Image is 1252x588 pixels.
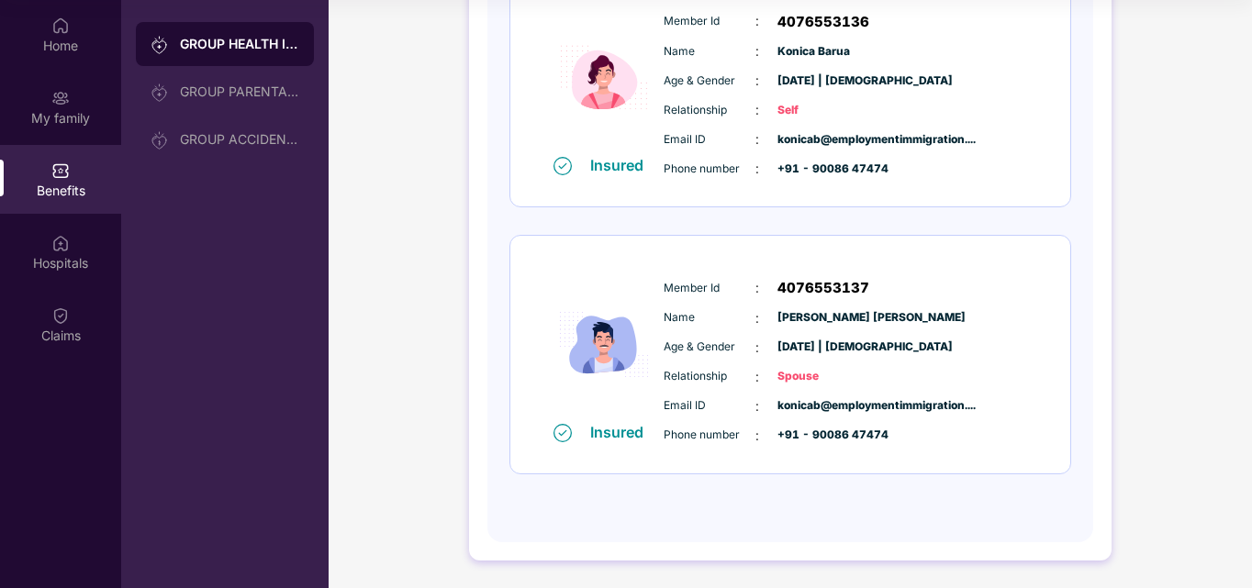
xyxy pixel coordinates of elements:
[664,368,755,385] span: Relationship
[755,396,759,416] span: :
[755,159,759,179] span: :
[51,161,70,179] img: svg+xml;base64,PHN2ZyBpZD0iQmVuZWZpdHMiIHhtbG5zPSJodHRwOi8vd3d3LnczLm9yZy8yMDAwL3N2ZyIgd2lkdGg9Ij...
[664,161,755,178] span: Phone number
[777,131,869,149] span: konicab@employmentimmigration....
[180,84,299,99] div: GROUP PARENTAL POLICY
[777,161,869,178] span: +91 - 90086 47474
[777,368,869,385] span: Spouse
[664,427,755,444] span: Phone number
[777,338,869,356] span: [DATE] | [DEMOGRAPHIC_DATA]
[51,16,70,34] img: svg+xml;base64,PHN2ZyBpZD0iSG9tZSIgeG1sbnM9Imh0dHA6Ly93d3cudzMub3JnLzIwMDAvc3ZnIiB3aWR0aD0iMjAiIG...
[151,131,169,150] img: svg+xml;base64,PHN2ZyB3aWR0aD0iMjAiIGhlaWdodD0iMjAiIHZpZXdCb3g9IjAgMCAyMCAyMCIgZmlsbD0ibm9uZSIgeG...
[755,41,759,61] span: :
[664,72,755,90] span: Age & Gender
[755,11,759,31] span: :
[664,309,755,327] span: Name
[664,131,755,149] span: Email ID
[777,72,869,90] span: [DATE] | [DEMOGRAPHIC_DATA]
[755,100,759,120] span: :
[664,280,755,297] span: Member Id
[664,397,755,415] span: Email ID
[777,11,869,33] span: 4076553136
[664,102,755,119] span: Relationship
[777,102,869,119] span: Self
[151,36,169,54] img: svg+xml;base64,PHN2ZyB3aWR0aD0iMjAiIGhlaWdodD0iMjAiIHZpZXdCb3g9IjAgMCAyMCAyMCIgZmlsbD0ibm9uZSIgeG...
[51,233,70,251] img: svg+xml;base64,PHN2ZyBpZD0iSG9zcGl0YWxzIiB4bWxucz0iaHR0cDovL3d3dy53My5vcmcvMjAwMC9zdmciIHdpZHRoPS...
[590,156,654,174] div: Insured
[755,71,759,91] span: :
[151,83,169,102] img: svg+xml;base64,PHN2ZyB3aWR0aD0iMjAiIGhlaWdodD0iMjAiIHZpZXdCb3g9IjAgMCAyMCAyMCIgZmlsbD0ibm9uZSIgeG...
[777,309,869,327] span: [PERSON_NAME] [PERSON_NAME]
[777,427,869,444] span: +91 - 90086 47474
[755,129,759,150] span: :
[553,157,572,175] img: svg+xml;base64,PHN2ZyB4bWxucz0iaHR0cDovL3d3dy53My5vcmcvMjAwMC9zdmciIHdpZHRoPSIxNiIgaGVpZ2h0PSIxNi...
[180,132,299,147] div: GROUP ACCIDENTAL INSURANCE
[180,35,299,53] div: GROUP HEALTH INSURANCE
[777,277,869,299] span: 4076553137
[51,88,70,106] img: svg+xml;base64,PHN2ZyB3aWR0aD0iMjAiIGhlaWdodD0iMjAiIHZpZXdCb3g9IjAgMCAyMCAyMCIgZmlsbD0ibm9uZSIgeG...
[777,397,869,415] span: konicab@employmentimmigration....
[553,424,572,442] img: svg+xml;base64,PHN2ZyB4bWxucz0iaHR0cDovL3d3dy53My5vcmcvMjAwMC9zdmciIHdpZHRoPSIxNiIgaGVpZ2h0PSIxNi...
[549,267,659,422] img: icon
[755,338,759,358] span: :
[664,43,755,61] span: Name
[755,308,759,328] span: :
[777,43,869,61] span: Konica Barua
[664,338,755,356] span: Age & Gender
[590,423,654,441] div: Insured
[755,426,759,446] span: :
[51,305,70,324] img: svg+xml;base64,PHN2ZyBpZD0iQ2xhaW0iIHhtbG5zPSJodHRwOi8vd3d3LnczLm9yZy8yMDAwL3N2ZyIgd2lkdGg9IjIwIi...
[755,278,759,298] span: :
[755,367,759,387] span: :
[664,13,755,30] span: Member Id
